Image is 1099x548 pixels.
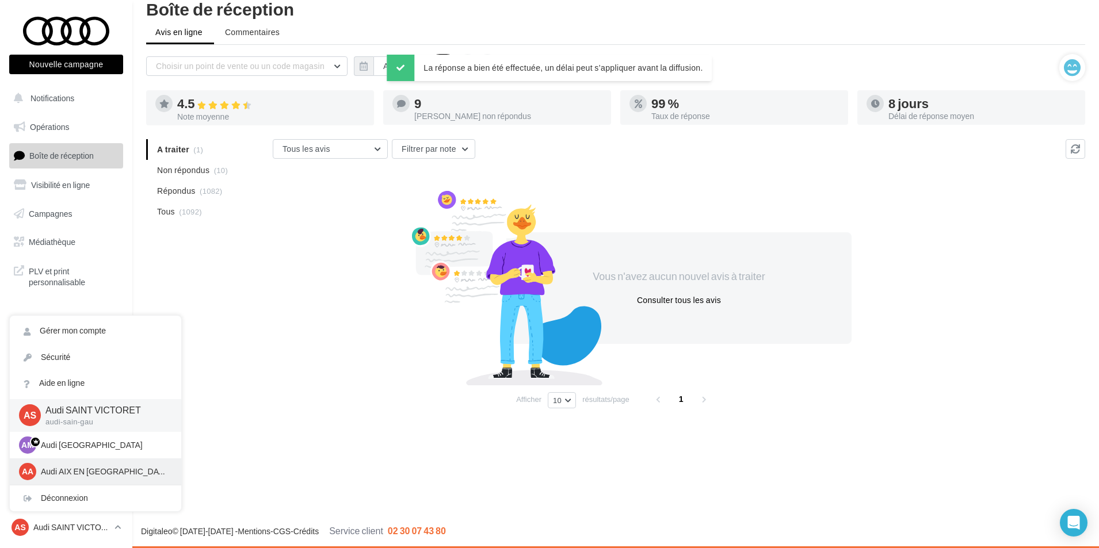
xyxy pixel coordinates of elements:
span: AS [24,409,36,422]
a: Sécurité [10,344,181,370]
span: Visibilité en ligne [31,180,90,190]
span: AM [21,439,34,451]
a: Mentions [238,526,270,536]
a: Campagnes [7,202,125,226]
button: Nouvelle campagne [9,55,123,74]
p: Audi AIX EN [GEOGRAPHIC_DATA] [41,466,167,477]
a: AS Audi SAINT VICTORET [9,516,123,538]
span: © [DATE]-[DATE] - - - [141,526,446,536]
span: Tous [157,206,175,217]
span: résultats/page [582,394,629,405]
button: 10 [548,392,576,408]
span: Opérations [30,122,69,132]
span: Non répondus [157,164,209,176]
button: Notifications [7,86,121,110]
a: CGS [273,526,291,536]
div: Vous n'avez aucun nouvel avis à traiter [580,269,778,284]
span: (10) [214,166,228,175]
button: Au total [354,56,421,76]
span: Commentaires [225,26,280,38]
button: Filtrer par note [392,139,475,159]
span: Campagnes [29,208,72,218]
span: 10 [553,396,562,405]
span: Répondus [157,185,196,197]
a: Visibilité en ligne [7,173,125,197]
div: La réponse a bien été effectuée, un délai peut s’appliquer avant la diffusion. [387,55,712,81]
button: Consulter tous les avis [632,293,726,307]
button: Choisir un point de vente ou un code magasin [146,56,348,76]
span: Tous les avis [283,144,330,154]
p: audi-sain-gau [45,417,163,427]
span: Choisir un point de vente ou un code magasin [156,61,325,71]
div: Open Intercom Messenger [1060,509,1087,536]
div: Délai de réponse moyen [888,112,1076,120]
a: Boîte de réception [7,143,125,168]
div: 9 [414,97,602,110]
span: (1082) [200,186,223,196]
a: Crédits [293,526,319,536]
a: Digitaleo [141,526,172,536]
span: Boîte de réception [29,151,94,160]
a: Opérations [7,115,125,139]
a: Gérer mon compte [10,318,181,344]
span: Service client [329,525,383,536]
div: Taux de réponse [651,112,839,120]
div: Note moyenne [177,113,365,121]
button: Au total [373,56,421,76]
span: 1 [672,390,690,408]
span: PLV et print personnalisable [29,263,119,288]
p: Audi [GEOGRAPHIC_DATA] [41,439,167,451]
span: Médiathèque [29,237,75,247]
a: Médiathèque [7,230,125,254]
span: Afficher [516,394,541,405]
div: Déconnexion [10,485,181,511]
a: Aide en ligne [10,370,181,396]
button: Tous les avis [273,139,388,159]
span: Notifications [30,93,74,103]
div: Tous [428,54,459,78]
div: 4.5 [177,97,365,110]
p: Audi SAINT VICTORET [33,522,110,533]
span: AS [14,522,25,533]
div: [PERSON_NAME] non répondus [414,112,602,120]
p: Audi SAINT VICTORET [45,404,163,417]
span: (1092) [179,207,202,216]
span: 02 30 07 43 80 [388,525,446,536]
div: 8 jours [888,97,1076,110]
a: PLV et print personnalisable [7,259,125,293]
span: AA [22,466,33,477]
div: 99 % [651,97,839,110]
